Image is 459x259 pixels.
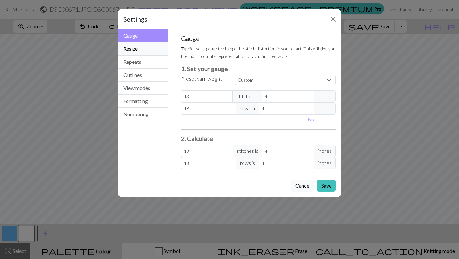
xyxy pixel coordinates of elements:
button: Cancel [291,180,315,192]
button: Outlines [118,69,168,82]
label: Preset yarn weight [181,75,222,83]
span: stitches is [233,145,262,157]
button: Resize [118,42,168,56]
button: Repeats [118,56,168,69]
button: Usecm [303,115,322,124]
button: Save [317,180,336,192]
span: rows in [236,102,259,115]
button: Close [328,14,338,24]
span: inches [314,157,336,169]
strong: Tip: [181,46,189,51]
h3: 1. Set your gauge [181,65,336,72]
h3: 2. Calculate [181,135,336,142]
small: Set your gauge to change the stitch distortion in your chart. This will give you the most accurat... [181,46,336,59]
span: stitches in [232,90,262,102]
span: inches [314,145,336,157]
span: rows is [236,157,259,169]
span: inches [314,102,336,115]
h5: Settings [123,14,147,24]
button: Numbering [118,108,168,121]
h5: Gauge [181,34,336,42]
button: View modes [118,82,168,95]
span: inches [314,90,336,102]
button: Gauge [118,29,168,42]
button: Formatting [118,95,168,108]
